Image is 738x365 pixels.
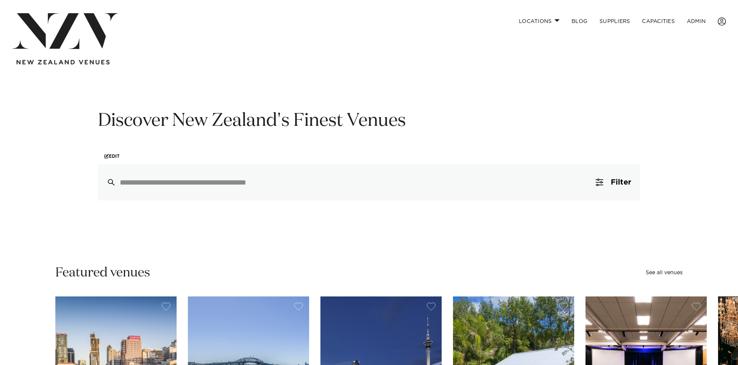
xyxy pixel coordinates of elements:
[636,13,681,29] a: Capacities
[55,264,150,281] h2: Featured venues
[98,148,126,164] a: Edit
[566,13,593,29] a: BLOG
[681,13,712,29] a: ADMIN
[12,13,119,49] img: nzv-logo.png
[587,164,640,200] button: Filter
[611,179,631,186] span: Filter
[646,270,683,275] a: See all venues
[513,13,566,29] a: Locations
[98,109,640,133] h1: Discover New Zealand's Finest Venues
[593,13,636,29] a: SUPPLIERS
[17,60,110,65] img: new-zealand-venues-text.png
